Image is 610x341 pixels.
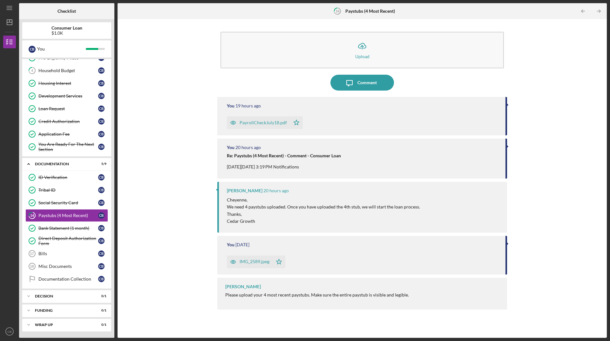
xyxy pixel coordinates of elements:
[98,144,105,150] div: C B
[227,211,420,218] p: Thanks,
[98,263,105,269] div: C B
[220,32,504,68] button: Upload
[98,106,105,112] div: C B
[95,323,106,327] div: 0 / 1
[98,238,105,244] div: C B
[98,250,105,257] div: C B
[25,115,108,128] a: Credit AuthorizationCB
[227,116,303,129] button: PayrollCheckJuly18.pdf
[38,132,98,137] div: Application Fee
[35,294,91,298] div: Decision
[38,264,98,269] div: Misc Documents
[38,226,98,231] div: Bank Statement (1 month)
[35,323,91,327] div: Wrap up
[25,90,108,102] a: Development ServicesCB
[98,118,105,125] div: C B
[227,242,234,247] div: You
[25,171,108,184] a: ID VerificationCB
[25,128,108,140] a: Application FeeCB
[7,330,11,333] text: CB
[30,214,34,218] tspan: 14
[25,184,108,196] a: Tribal IDCB
[38,175,98,180] div: ID Verification
[227,196,420,203] p: Cheyenne,
[51,31,82,36] div: $1.0K
[25,140,108,153] a: You Are Ready For The Next SectionCB
[227,203,420,210] p: We need 4 paystubs uploaded. Once you have uploaded the 4th stub, we will start the loan process.
[37,44,86,54] div: You
[38,142,98,152] div: You Are Ready For The Next Section
[227,145,234,150] div: You
[227,153,341,158] strong: Re: Paystubs (4 Most Recent) - Comment - Consumer Loan
[227,188,262,193] div: [PERSON_NAME]
[38,276,98,282] div: Documentation Collection
[3,325,16,338] button: CB
[98,276,105,282] div: C B
[225,284,261,289] div: [PERSON_NAME]
[29,46,36,53] div: C B
[38,236,98,246] div: Direct Deposit Authorization Form
[240,120,287,125] div: PayrollCheckJuly18.pdf
[25,260,108,273] a: 18Misc DocumentsCB
[95,309,106,312] div: 0 / 1
[38,119,98,124] div: Credit Authorization
[30,264,34,268] tspan: 18
[357,75,377,91] div: Comment
[25,235,108,247] a: Direct Deposit Authorization FormCB
[98,80,105,86] div: C B
[98,67,105,74] div: C B
[98,212,105,219] div: C B
[25,273,108,285] a: Documentation CollectionCB
[227,218,420,225] p: Cedar Growth
[25,102,108,115] a: Loan RequestCB
[51,25,82,31] b: Consumer Loan
[227,163,341,170] p: [DATE][DATE] 3:19 PM Notifications
[58,9,76,14] b: Checklist
[30,252,34,256] tspan: 17
[225,292,409,297] div: Please upload your 4 most recent paystubs. Make sure the entire paystub is visible and legible.
[235,103,261,108] time: 2025-09-16 20:46
[38,68,98,73] div: Household Budget
[355,54,369,59] div: Upload
[38,93,98,99] div: Development Services
[98,174,105,181] div: C B
[25,77,108,90] a: Housing InterestCB
[38,213,98,218] div: Paystubs (4 Most Recent)
[98,131,105,137] div: C B
[98,187,105,193] div: C B
[98,200,105,206] div: C B
[95,162,106,166] div: 5 / 9
[31,69,33,73] tspan: 4
[240,259,269,264] div: IMG_2589.jpeg
[25,222,108,235] a: Bank Statement (1 month)CB
[227,103,234,108] div: You
[235,242,249,247] time: 2025-09-15 23:38
[38,251,98,256] div: Bills
[25,247,108,260] a: 17BillsCB
[330,75,394,91] button: Comment
[335,9,339,13] tspan: 14
[345,9,395,14] b: Paystubs (4 Most Recent)
[98,225,105,231] div: C B
[35,309,91,312] div: Funding
[38,81,98,86] div: Housing Interest
[263,188,289,193] time: 2025-09-16 20:19
[227,256,285,268] button: IMG_2589.jpeg
[38,106,98,111] div: Loan Request
[38,188,98,193] div: Tribal ID
[95,294,106,298] div: 0 / 1
[25,64,108,77] a: 4Household BudgetCB
[25,209,108,222] a: 14Paystubs (4 Most Recent)CB
[35,162,91,166] div: Documentation
[98,93,105,99] div: C B
[235,145,261,150] time: 2025-09-16 20:32
[25,196,108,209] a: Social Security CardCB
[38,200,98,205] div: Social Security Card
